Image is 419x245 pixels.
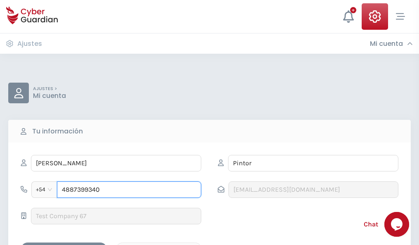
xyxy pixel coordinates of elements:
p: AJUSTES > [33,86,66,92]
div: + [350,7,356,13]
div: Mi cuenta [370,40,413,48]
h3: Mi cuenta [370,40,403,48]
h3: Ajustes [17,40,42,48]
p: Mi cuenta [33,92,66,100]
iframe: chat widget [384,212,411,237]
b: Tu información [32,126,83,136]
span: Chat [364,219,378,229]
span: +54 [36,183,53,196]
